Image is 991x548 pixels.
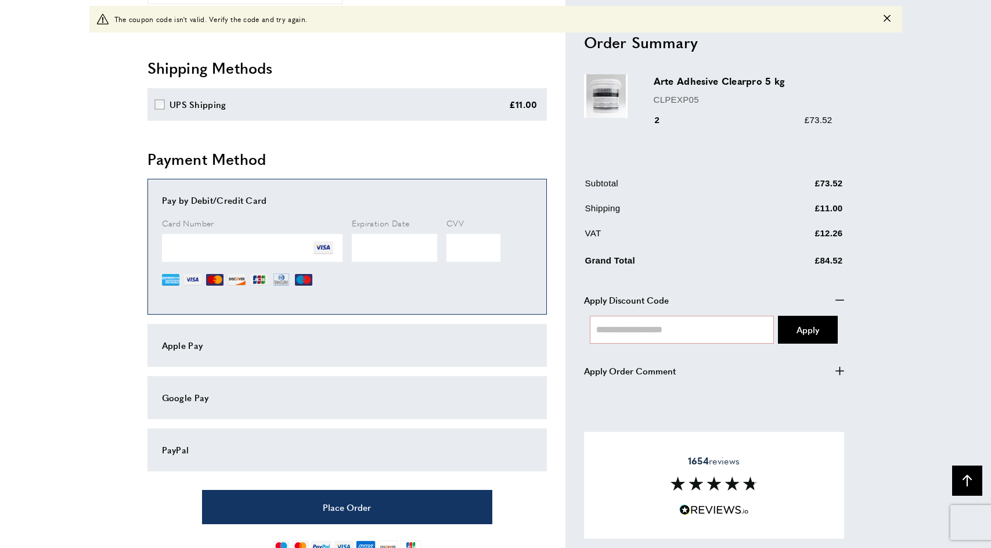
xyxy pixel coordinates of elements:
button: Apply Coupon [778,315,838,343]
p: CLPEXP05 [654,92,833,106]
img: VI.png [313,238,333,258]
img: MI.png [295,271,312,289]
img: Arte Adhesive Clearpro 5 kg [584,74,628,118]
div: UPS Shipping [170,98,226,111]
h2: Order Summary [584,31,844,52]
img: JCB.png [250,271,268,289]
strong: 1654 [688,454,709,467]
h3: Arte Adhesive Clearpro 5 kg [654,74,833,88]
iframe: Secure Credit Card Frame - Credit Card Number [162,234,343,262]
td: VAT [585,226,751,248]
h2: Shipping Methods [147,57,547,78]
span: CVV [446,217,464,229]
div: Pay by Debit/Credit Card [162,193,532,207]
span: £73.52 [805,114,833,124]
div: PayPal [162,443,532,457]
td: Subtotal [585,176,751,199]
div: Apple Pay [162,338,532,352]
div: 2 [654,113,676,127]
span: Apply Coupon [797,323,819,335]
div: £11.00 [509,98,538,111]
td: £11.00 [751,201,842,223]
td: £84.52 [751,251,842,276]
button: Place Order [202,490,492,524]
span: Apply Discount Code [584,293,669,307]
span: Card Number [162,217,214,229]
img: Reviews.io 5 stars [679,504,749,515]
img: DN.png [272,271,291,289]
img: MC.png [206,271,224,289]
img: Reviews section [671,477,758,491]
td: £12.26 [751,226,842,248]
img: VI.png [184,271,201,289]
img: DI.png [228,271,246,289]
iframe: Secure Credit Card Frame - Expiration Date [352,234,438,262]
span: The coupon code isn't valid. Verify the code and try again. [114,13,308,24]
span: Expiration Date [352,217,410,229]
div: Google Pay [162,391,532,405]
iframe: Secure Credit Card Frame - CVV [446,234,500,262]
span: Apply Order Comment [584,363,676,377]
span: reviews [688,455,740,467]
img: AE.png [162,271,179,289]
button: Close message [884,13,891,24]
td: £73.52 [751,176,842,199]
td: Grand Total [585,251,751,276]
td: Shipping [585,201,751,223]
h2: Payment Method [147,149,547,170]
